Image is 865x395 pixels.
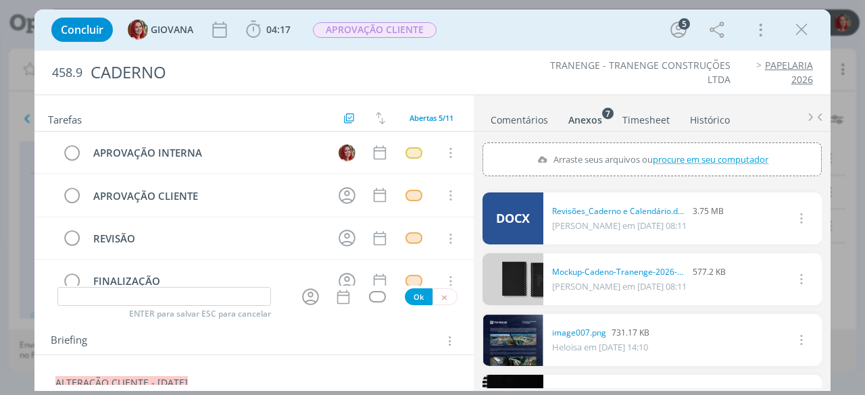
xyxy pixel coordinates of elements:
[87,188,326,205] div: APROVAÇÃO CLIENTE
[51,18,113,42] button: Concluir
[765,59,813,85] a: PAPELARIA 2026
[552,327,649,339] div: 731.17 KB
[339,144,355,161] img: G
[405,288,432,305] button: Ok
[128,20,148,40] img: G
[87,230,326,247] div: REVISÃO
[552,341,648,353] span: Heloisa em [DATE] 14:10
[622,107,670,127] a: Timesheet
[410,113,453,123] span: Abertas 5/11
[552,327,606,339] a: image007.png
[51,332,87,350] span: Briefing
[61,24,103,35] span: Concluir
[48,110,82,126] span: Tarefas
[552,205,687,217] a: Revisões_Caderno e Calendário.docx
[87,144,326,161] div: APROVAÇÃO INTERNA
[483,192,543,244] a: DOCX
[52,65,82,80] span: 458.9
[552,219,687,232] span: [PERSON_NAME] em [DATE] 08:11
[129,309,271,319] span: ENTER para salvar ESC para cancelar
[34,9,831,391] div: dialog
[689,107,731,127] a: Histórico
[312,22,437,38] button: APROVAÇÃO CLIENTE
[490,107,549,127] a: Comentários
[87,273,326,290] div: FINALIZAÇÃO
[337,142,357,163] button: G
[55,376,188,389] span: ALTERAÇÃO CLIENTE - [DATE]
[668,19,689,41] button: 5
[313,22,437,38] span: APROVAÇÃO CLIENTE
[678,18,690,30] div: 5
[552,205,724,217] div: 3.75 MB
[151,25,193,34] span: GIOVANA
[568,113,602,127] div: Anexos
[552,266,687,278] a: Mockup-Cadeno-Tranenge-2026-02.jpg
[243,19,294,41] button: 04:17
[552,266,726,278] div: 577.2 KB
[376,112,385,124] img: arrow-down-up.svg
[552,280,687,292] span: [PERSON_NAME] em [DATE] 08:11
[85,56,490,89] div: CADERNO
[266,23,291,36] span: 04:17
[531,151,772,168] label: Arraste seus arquivos ou
[653,153,768,165] span: procure em seu computador
[128,20,193,40] button: GGIOVANA
[602,107,614,119] sup: 7
[550,59,731,85] a: TRANENGE - TRANENGE CONSTRUÇÕES LTDA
